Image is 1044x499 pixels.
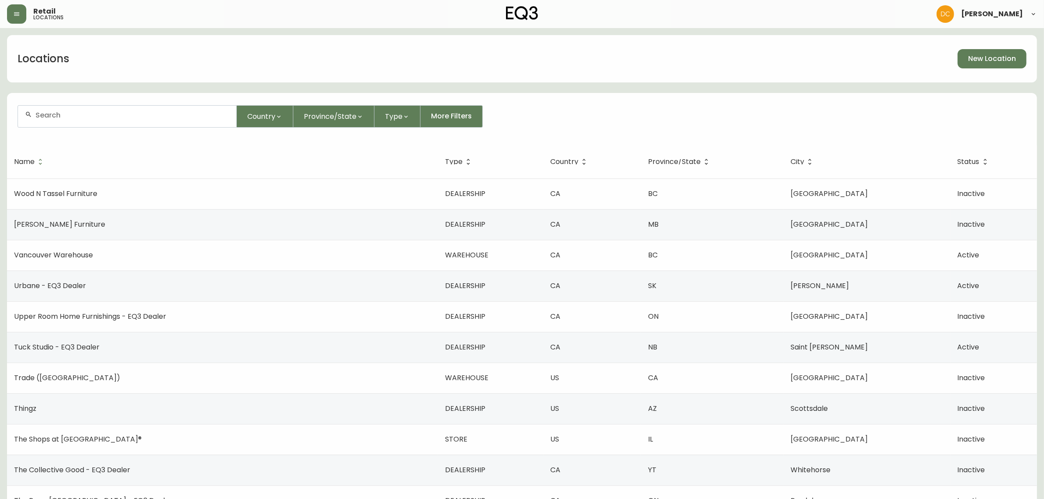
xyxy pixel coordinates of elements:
[445,465,485,475] span: DEALERSHIP
[958,158,991,166] span: Status
[445,373,488,383] span: WAREHOUSE
[648,219,659,229] span: MB
[445,250,488,260] span: WAREHOUSE
[237,105,293,128] button: Country
[18,51,69,66] h1: Locations
[958,250,980,260] span: Active
[648,434,653,444] span: IL
[550,189,560,199] span: CA
[304,111,356,122] span: Province/State
[958,373,985,383] span: Inactive
[14,403,36,413] span: Thingz
[445,434,467,444] span: STORE
[648,342,657,352] span: NB
[550,158,590,166] span: Country
[791,250,868,260] span: [GEOGRAPHIC_DATA]
[791,189,868,199] span: [GEOGRAPHIC_DATA]
[958,49,1026,68] button: New Location
[958,342,980,352] span: Active
[445,311,485,321] span: DEALERSHIP
[14,311,166,321] span: Upper Room Home Furnishings - EQ3 Dealer
[445,159,463,164] span: Type
[791,158,816,166] span: City
[431,111,472,121] span: More Filters
[968,54,1016,64] span: New Location
[14,219,105,229] span: [PERSON_NAME] Furniture
[36,111,229,119] input: Search
[791,403,828,413] span: Scottsdale
[791,281,849,291] span: [PERSON_NAME]
[791,311,868,321] span: [GEOGRAPHIC_DATA]
[550,250,560,260] span: CA
[648,159,701,164] span: Province/State
[550,342,560,352] span: CA
[958,403,985,413] span: Inactive
[445,403,485,413] span: DEALERSHIP
[791,373,868,383] span: [GEOGRAPHIC_DATA]
[14,465,130,475] span: The Collective Good - EQ3 Dealer
[445,342,485,352] span: DEALERSHIP
[445,281,485,291] span: DEALERSHIP
[247,111,275,122] span: Country
[550,465,560,475] span: CA
[445,189,485,199] span: DEALERSHIP
[958,311,985,321] span: Inactive
[14,158,46,166] span: Name
[958,281,980,291] span: Active
[791,465,830,475] span: Whitehorse
[33,8,56,15] span: Retail
[550,311,560,321] span: CA
[648,403,657,413] span: AZ
[648,158,712,166] span: Province/State
[550,159,578,164] span: Country
[550,373,559,383] span: US
[14,373,120,383] span: Trade ([GEOGRAPHIC_DATA])
[791,434,868,444] span: [GEOGRAPHIC_DATA]
[648,373,658,383] span: CA
[958,465,985,475] span: Inactive
[385,111,403,122] span: Type
[791,342,868,352] span: Saint [PERSON_NAME]
[958,159,980,164] span: Status
[937,5,954,23] img: 7eb451d6983258353faa3212700b340b
[791,219,868,229] span: [GEOGRAPHIC_DATA]
[648,465,656,475] span: YT
[958,219,985,229] span: Inactive
[791,159,804,164] span: City
[961,11,1023,18] span: [PERSON_NAME]
[648,189,658,199] span: BC
[958,189,985,199] span: Inactive
[550,403,559,413] span: US
[33,15,64,20] h5: locations
[445,158,474,166] span: Type
[14,159,35,164] span: Name
[506,6,538,20] img: logo
[374,105,420,128] button: Type
[648,250,658,260] span: BC
[14,342,100,352] span: Tuck Studio - EQ3 Dealer
[14,250,93,260] span: Vancouver Warehouse
[550,434,559,444] span: US
[550,281,560,291] span: CA
[648,281,656,291] span: SK
[14,281,86,291] span: Urbane - EQ3 Dealer
[648,311,659,321] span: ON
[550,219,560,229] span: CA
[420,105,483,128] button: More Filters
[293,105,374,128] button: Province/State
[14,434,142,444] span: The Shops at [GEOGRAPHIC_DATA]®
[14,189,97,199] span: Wood N Tassel Furniture
[445,219,485,229] span: DEALERSHIP
[958,434,985,444] span: Inactive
